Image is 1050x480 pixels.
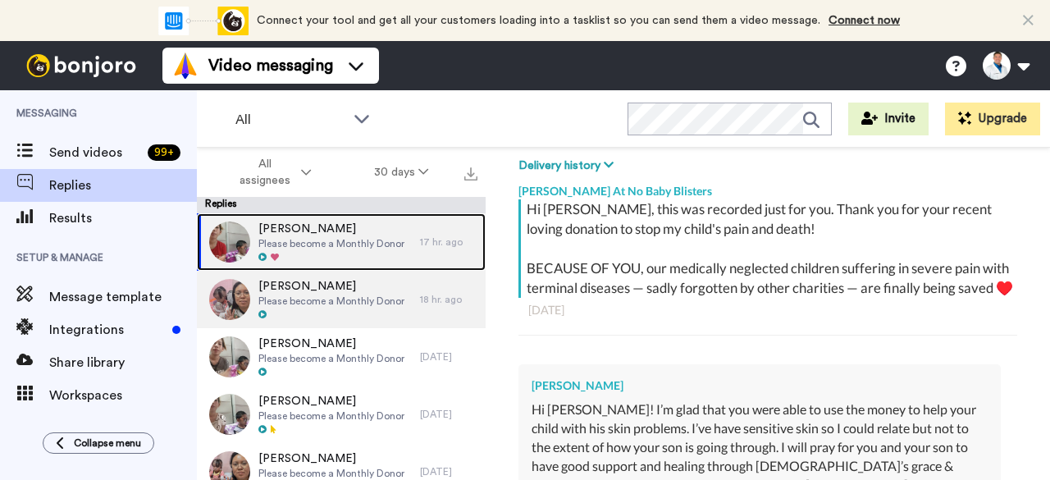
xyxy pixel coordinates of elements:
[148,144,180,161] div: 99 +
[420,408,477,421] div: [DATE]
[172,53,199,79] img: vm-color.svg
[258,295,404,308] span: Please become a Monthly Donor
[464,167,477,181] img: export.svg
[528,302,1007,318] div: [DATE]
[518,157,619,175] button: Delivery history
[209,394,250,435] img: a8054a38-31aa-4c4e-9a92-d7aaa53c83d8-thumb.jpg
[200,149,343,195] button: All assignees
[197,213,486,271] a: [PERSON_NAME]Please become a Monthly Donor17 hr. ago
[209,336,250,377] img: b5840a14-dab0-4d8c-8b2e-7b200889f2c0-thumb.jpg
[829,15,900,26] a: Connect now
[49,143,141,162] span: Send videos
[518,175,1017,199] div: [PERSON_NAME] At No Baby Blisters
[74,437,141,450] span: Collapse menu
[258,352,404,365] span: Please become a Monthly Donor
[20,54,143,77] img: bj-logo-header-white.svg
[49,320,166,340] span: Integrations
[258,336,404,352] span: [PERSON_NAME]
[235,110,345,130] span: All
[197,197,486,213] div: Replies
[527,199,1013,298] div: Hi [PERSON_NAME], this was recorded just for you. Thank you for your recent loving donation to st...
[49,176,197,195] span: Replies
[420,465,477,478] div: [DATE]
[197,328,486,386] a: [PERSON_NAME]Please become a Monthly Donor[DATE]
[848,103,929,135] button: Invite
[258,393,404,409] span: [PERSON_NAME]
[209,279,250,320] img: 39b3b116-d177-42b9-ae6f-902faf37e7c2-thumb.jpg
[49,208,197,228] span: Results
[43,432,154,454] button: Collapse menu
[258,278,404,295] span: [PERSON_NAME]
[343,158,460,187] button: 30 days
[257,15,820,26] span: Connect your tool and get all your customers loading into a tasklist so you can send them a video...
[532,377,988,394] div: [PERSON_NAME]
[420,293,477,306] div: 18 hr. ago
[258,467,404,480] span: Please become a Monthly Donor
[209,222,250,263] img: c4c5ce93-6aaf-4f69-b3aa-185477421492-thumb.jpg
[420,235,477,249] div: 17 hr. ago
[459,160,482,185] button: Export all results that match these filters now.
[231,156,298,189] span: All assignees
[420,350,477,363] div: [DATE]
[197,271,486,328] a: [PERSON_NAME]Please become a Monthly Donor18 hr. ago
[208,54,333,77] span: Video messaging
[258,409,404,423] span: Please become a Monthly Donor
[258,237,404,250] span: Please become a Monthly Donor
[258,450,404,467] span: [PERSON_NAME]
[49,386,197,405] span: Workspaces
[945,103,1040,135] button: Upgrade
[197,386,486,443] a: [PERSON_NAME]Please become a Monthly Donor[DATE]
[49,353,197,373] span: Share library
[49,287,197,307] span: Message template
[158,7,249,35] div: animation
[258,221,404,237] span: [PERSON_NAME]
